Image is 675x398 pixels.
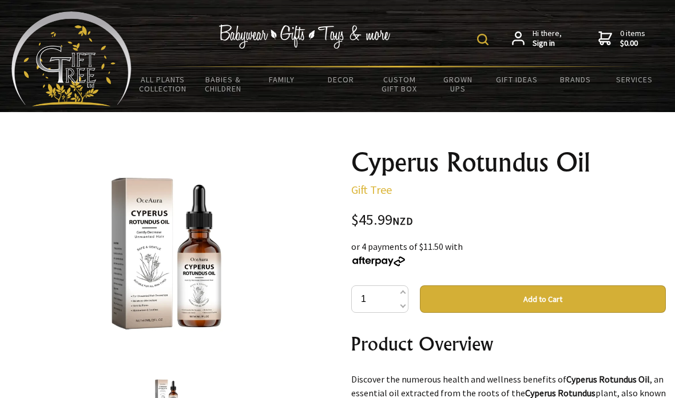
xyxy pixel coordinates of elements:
[253,67,312,91] a: Family
[533,38,562,49] strong: Sign in
[533,29,562,49] span: Hi there,
[605,67,664,91] a: Services
[487,67,546,91] a: Gift Ideas
[311,67,370,91] a: Decor
[512,29,562,49] a: Hi there,Sign in
[620,38,645,49] strong: $0.00
[351,149,666,176] h1: Cyperus Rotundus Oil
[351,240,666,267] div: or 4 payments of $11.50 with
[351,182,392,197] a: Gift Tree
[351,330,666,357] h2: Product Overview
[477,34,489,45] img: product search
[351,213,666,228] div: $45.99
[620,28,645,49] span: 0 items
[351,256,406,266] img: Afterpay
[370,67,429,101] a: Custom Gift Box
[429,67,488,101] a: Grown Ups
[598,29,645,49] a: 0 items$0.00
[546,67,605,91] a: Brands
[420,285,666,313] button: Add to Cart
[219,25,390,49] img: Babywear - Gifts - Toys & more
[62,149,272,359] img: Cyperus Rotundus Oil
[11,11,132,106] img: Babyware - Gifts - Toys and more...
[392,214,413,228] span: NZD
[194,67,253,101] a: Babies & Children
[132,67,194,101] a: All Plants Collection
[566,373,650,385] strong: Cyperus Rotundus Oil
